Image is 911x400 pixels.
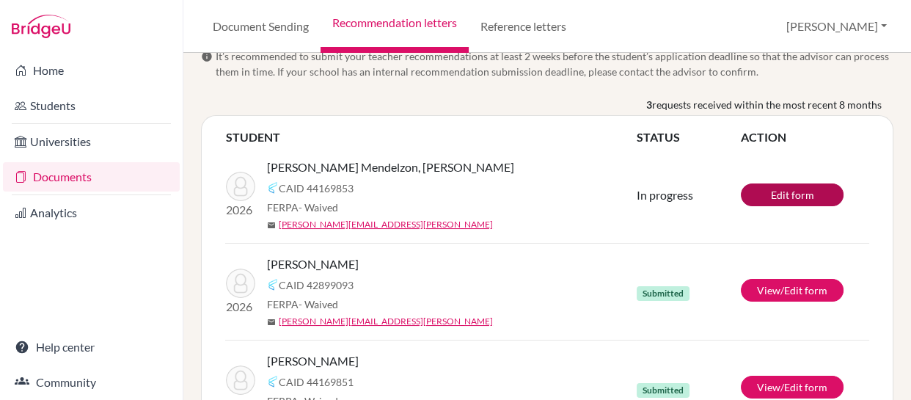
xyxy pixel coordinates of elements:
span: FERPA [267,297,338,312]
span: Submitted [637,286,689,301]
img: Common App logo [267,279,279,291]
span: CAID 44169851 [279,374,354,390]
th: STATUS [636,128,740,147]
span: mail [267,318,276,327]
th: STUDENT [225,128,636,147]
span: Submitted [637,383,689,398]
img: Bridge-U [12,15,70,38]
img: Common App logo [267,376,279,388]
span: CAID 42899093 [279,277,354,293]
a: View/Edit form [741,279,844,302]
button: [PERSON_NAME] [780,12,893,40]
img: Common App logo [267,182,279,194]
a: View/Edit form [741,376,844,399]
a: Community [3,368,180,397]
span: - Waived [299,201,338,214]
span: It’s recommended to submit your teacher recommendations at least 2 weeks before the student’s app... [216,48,893,79]
a: Documents [3,162,180,192]
b: 3 [646,97,652,112]
img: Modica Mendelzon, Luna [226,172,255,201]
a: Analytics [3,198,180,228]
span: [PERSON_NAME] Mendelzon, [PERSON_NAME] [267,159,514,176]
span: - Waived [299,298,338,310]
span: [PERSON_NAME] [267,352,359,370]
a: [PERSON_NAME][EMAIL_ADDRESS][PERSON_NAME] [279,218,493,231]
a: Home [3,56,180,85]
img: Branski, Nicole [226,366,255,395]
a: Universities [3,127,180,156]
img: Herron, Nicole [226,269,255,298]
a: Students [3,91,180,120]
p: 2026 [226,201,255,219]
span: requests received within the most recent 8 months [652,97,882,112]
span: info [201,51,213,62]
span: mail [267,221,276,230]
a: [PERSON_NAME][EMAIL_ADDRESS][PERSON_NAME] [279,315,493,328]
th: ACTION [740,128,869,147]
p: 2026 [226,298,255,316]
span: FERPA [267,200,338,215]
span: In progress [637,188,693,202]
a: Help center [3,332,180,362]
span: [PERSON_NAME] [267,255,359,273]
a: Edit form [741,183,844,206]
span: CAID 44169853 [279,181,354,196]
